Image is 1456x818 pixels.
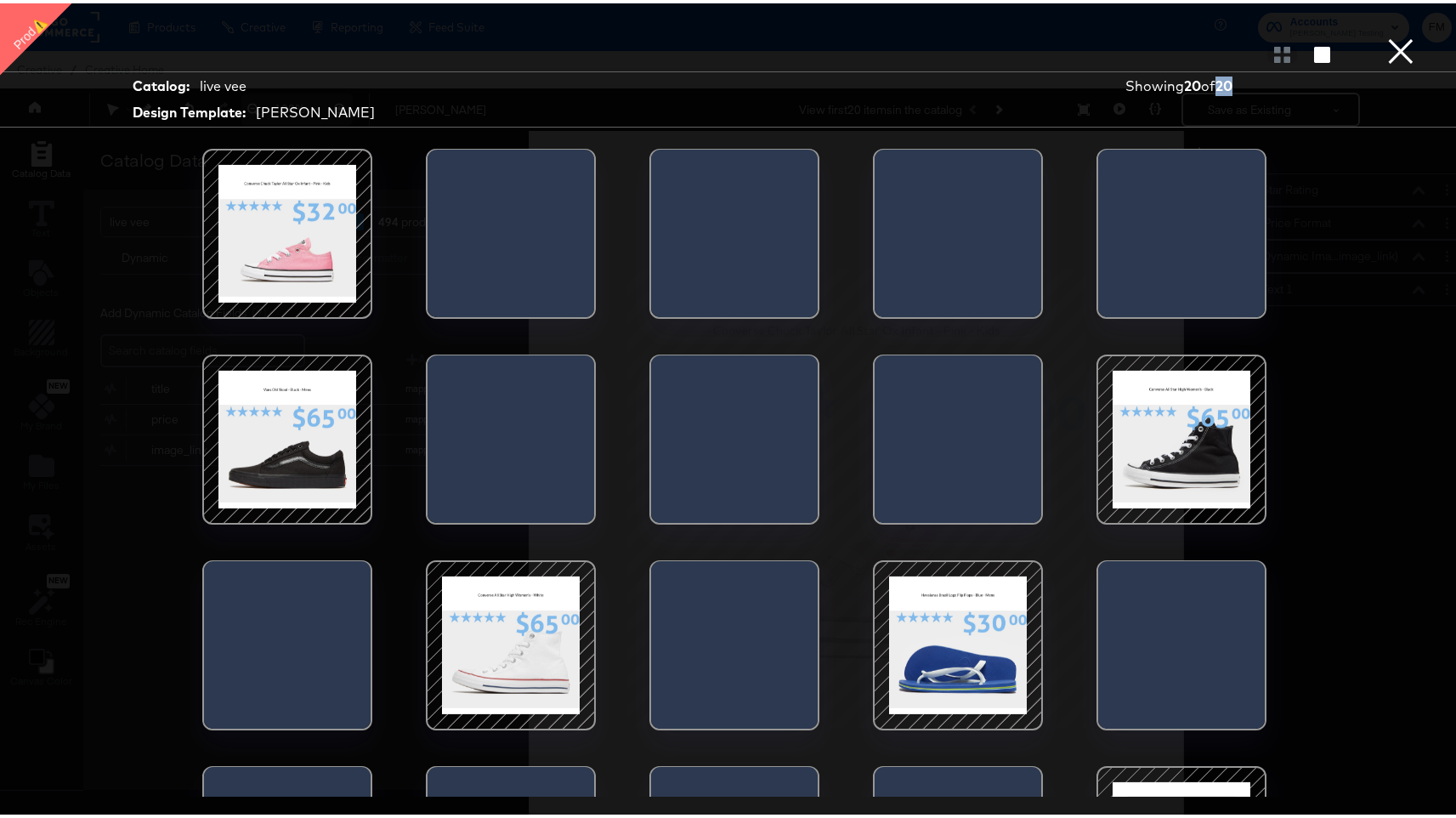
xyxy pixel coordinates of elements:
[1125,73,1307,93] div: Showing of
[1215,74,1232,91] strong: 20
[200,73,246,93] div: live vee
[133,73,190,93] strong: Catalog:
[1184,74,1201,91] strong: 20
[133,99,246,119] strong: Design Template:
[256,99,375,119] div: [PERSON_NAME]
